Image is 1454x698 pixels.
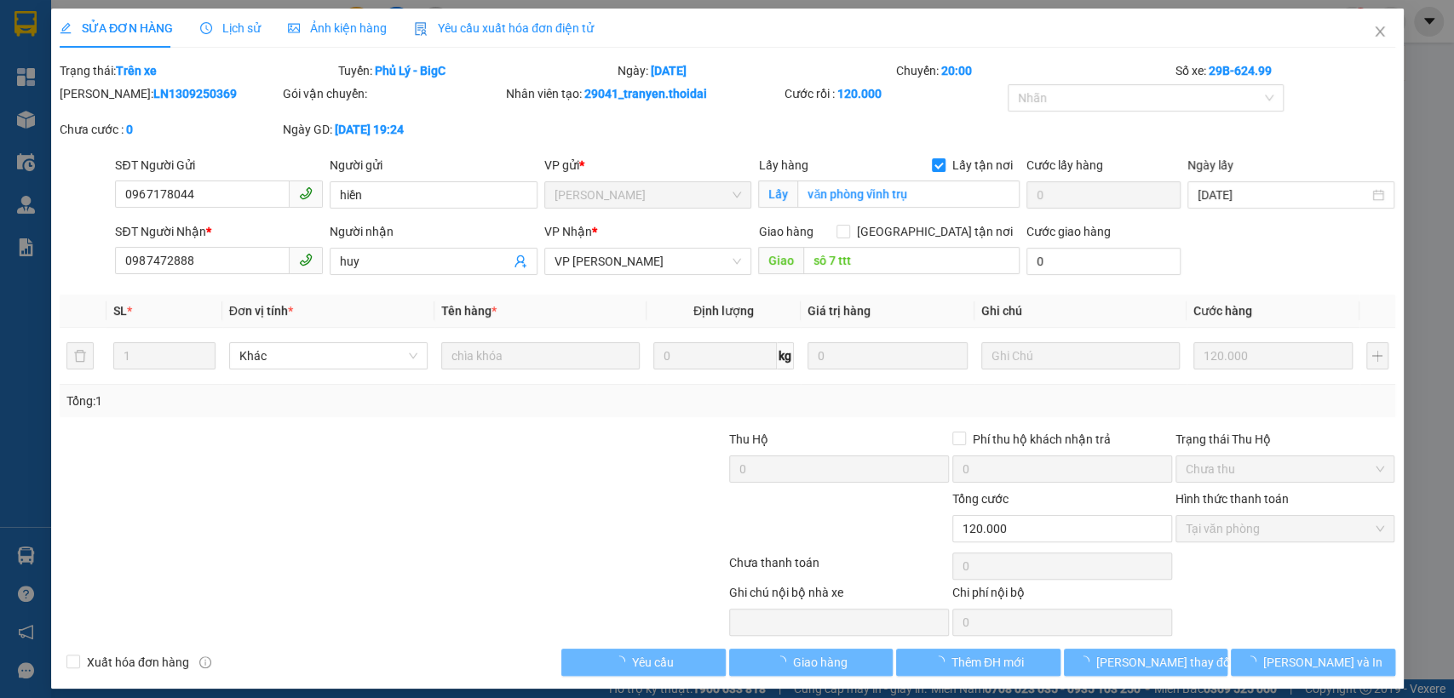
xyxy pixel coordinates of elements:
[793,653,848,672] span: Giao hàng
[728,432,767,446] span: Thu Hộ
[113,304,127,318] span: SL
[1193,304,1251,318] span: Cước hàng
[584,87,707,100] b: 29041_tranyen.thoidai
[1355,9,1403,56] button: Close
[60,22,72,34] span: edit
[951,653,1024,672] span: Thêm ĐH mới
[758,247,803,274] span: Giao
[441,342,640,369] input: VD: Bàn, Ghế
[200,22,212,34] span: clock-circle
[777,342,794,369] span: kg
[797,180,1020,208] input: Lấy tận nơi
[126,123,133,136] b: 0
[199,656,211,668] span: info-circle
[1026,225,1111,238] label: Cước giao hàng
[229,304,293,318] span: Đơn vị tính
[758,180,797,208] span: Lấy
[1095,653,1232,672] span: [PERSON_NAME] thay đổi
[555,249,742,274] span: VP Nguyễn Quốc Trị
[1026,158,1103,172] label: Cước lấy hàng
[200,21,261,35] span: Lịch sử
[1026,181,1181,209] input: Cước lấy hàng
[945,156,1020,174] span: Lấy tận nơi
[616,61,894,80] div: Ngày:
[336,61,615,80] div: Tuyến:
[299,253,313,266] span: phone
[803,247,1020,274] input: Dọc đường
[850,222,1020,241] span: [GEOGRAPHIC_DATA] tận nơi
[66,392,562,410] div: Tổng: 1
[896,649,1060,676] button: Thêm ĐH mới
[1185,516,1384,541] span: Tại văn phòng
[613,655,632,667] span: loading
[60,120,279,139] div: Chưa cước :
[727,553,951,583] div: Chưa thanh toán
[288,22,300,34] span: picture
[1372,25,1386,38] span: close
[288,21,387,35] span: Ảnh kiện hàng
[1077,655,1095,667] span: loading
[283,84,503,103] div: Gói vận chuyển:
[544,156,752,174] div: VP gửi
[330,156,537,174] div: Người gửi
[330,222,537,241] div: Người nhận
[1063,649,1227,676] button: [PERSON_NAME] thay đổi
[1175,492,1288,506] label: Hình thức thanh toán
[965,430,1117,449] span: Phí thu hộ khách nhận trả
[974,295,1186,328] th: Ghi chú
[1026,248,1181,275] input: Cước giao hàng
[544,225,592,238] span: VP Nhận
[807,342,968,369] input: 0
[693,304,754,318] span: Định lượng
[60,21,173,35] span: SỬA ĐƠN HÀNG
[239,343,417,369] span: Khác
[784,84,1004,103] div: Cước rồi :
[1244,655,1263,667] span: loading
[375,64,445,77] b: Phủ Lý - BigC
[335,123,404,136] b: [DATE] 19:24
[951,583,1171,609] div: Chi phí nội bộ
[58,61,336,80] div: Trạng thái:
[441,304,497,318] span: Tên hàng
[951,492,1008,506] span: Tổng cước
[774,655,793,667] span: loading
[116,64,157,77] b: Trên xe
[1263,653,1382,672] span: [PERSON_NAME] và In
[66,342,94,369] button: delete
[632,653,674,672] span: Yêu cầu
[807,304,871,318] span: Giá trị hàng
[1185,456,1384,482] span: Chưa thu
[758,225,813,238] span: Giao hàng
[837,87,882,100] b: 120.000
[60,84,279,103] div: [PERSON_NAME]:
[80,653,196,672] span: Xuất hóa đơn hàng
[1175,430,1394,449] div: Trạng thái Thu Hộ
[414,21,594,35] span: Yêu cầu xuất hóa đơn điện tử
[153,87,237,100] b: LN1309250369
[729,649,893,676] button: Giao hàng
[651,64,687,77] b: [DATE]
[299,186,313,200] span: phone
[1366,342,1388,369] button: plus
[1231,649,1394,676] button: [PERSON_NAME] và In
[728,583,948,609] div: Ghi chú nội bộ nhà xe
[1193,342,1353,369] input: 0
[115,222,323,241] div: SĐT Người Nhận
[941,64,972,77] b: 20:00
[506,84,781,103] div: Nhân viên tạo:
[758,158,807,172] span: Lấy hàng
[555,182,742,208] span: Lý Nhân
[115,156,323,174] div: SĐT Người Gửi
[561,649,725,676] button: Yêu cầu
[1187,158,1233,172] label: Ngày lấy
[514,255,527,268] span: user-add
[414,22,428,36] img: icon
[283,120,503,139] div: Ngày GD:
[1173,61,1396,80] div: Số xe:
[1198,186,1370,204] input: Ngày lấy
[1208,64,1271,77] b: 29B-624.99
[933,655,951,667] span: loading
[980,342,1179,369] input: Ghi Chú
[894,61,1173,80] div: Chuyến:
